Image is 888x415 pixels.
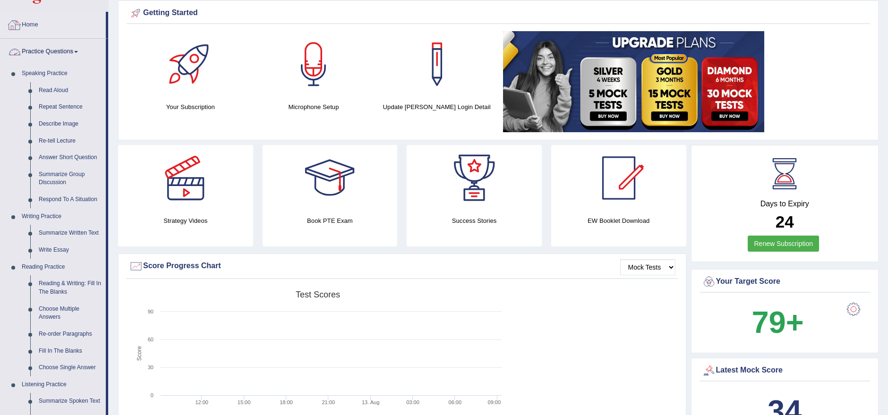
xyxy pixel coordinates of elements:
text: 18:00 [280,399,293,405]
h4: EW Booklet Download [551,216,686,226]
a: Speaking Practice [17,65,106,82]
a: Practice Questions [0,39,106,62]
a: Writing Practice [17,208,106,225]
h4: Book PTE Exam [263,216,398,226]
a: Respond To A Situation [34,191,106,208]
a: Choose Single Answer [34,359,106,376]
a: Listening Practice [17,376,106,393]
b: 79+ [751,305,803,339]
a: Re-order Paragraphs [34,326,106,343]
div: Getting Started [129,6,868,20]
h4: Days to Expiry [702,200,868,208]
b: 24 [776,212,794,231]
text: 12:00 [195,399,208,405]
text: 0 [151,392,154,398]
tspan: Test scores [296,290,340,299]
h4: Microphone Setup [257,102,371,112]
a: Reading & Writing: Fill In The Blanks [34,275,106,300]
h4: Update [PERSON_NAME] Login Detail [380,102,494,112]
text: 90 [148,309,154,314]
a: Summarize Written Text [34,225,106,242]
a: Write Essay [34,242,106,259]
a: Choose Multiple Answers [34,301,106,326]
text: 09:00 [488,399,501,405]
a: Home [0,12,106,35]
text: 21:00 [322,399,335,405]
a: Describe Image [34,116,106,133]
h4: Success Stories [407,216,542,226]
a: Read Aloud [34,82,106,99]
a: Renew Subscription [748,236,819,252]
text: 30 [148,364,154,370]
h4: Strategy Videos [118,216,253,226]
img: small5.jpg [503,31,764,132]
a: Answer Short Question [34,149,106,166]
tspan: Score [136,346,143,361]
text: 60 [148,337,154,342]
a: Re-tell Lecture [34,133,106,150]
div: Your Target Score [702,275,868,289]
a: Summarize Group Discussion [34,166,106,191]
div: Score Progress Chart [129,259,675,273]
text: 15:00 [238,399,251,405]
tspan: 13. Aug [362,399,379,405]
h4: Your Subscription [134,102,248,112]
a: Repeat Sentence [34,99,106,116]
a: Reading Practice [17,259,106,276]
text: 03:00 [406,399,419,405]
a: Fill In The Blanks [34,343,106,360]
div: Latest Mock Score [702,364,868,378]
text: 06:00 [449,399,462,405]
a: Summarize Spoken Text [34,393,106,410]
